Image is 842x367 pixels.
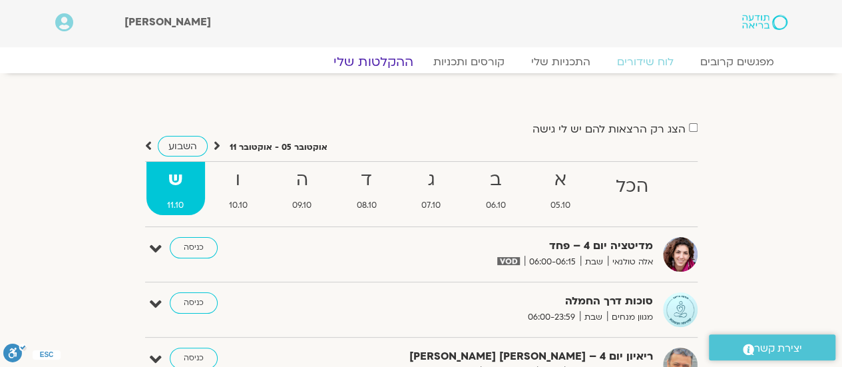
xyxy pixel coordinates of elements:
[401,162,463,215] a: ג07.10
[272,165,333,195] strong: ה
[272,162,333,215] a: ה09.10
[594,172,670,202] strong: הכל
[530,198,592,212] span: 05.10
[401,165,463,195] strong: ג
[170,292,218,314] a: כניסה
[530,162,592,215] a: א05.10
[327,292,653,310] strong: סוכות דרך החמלה
[208,162,269,215] a: ו10.10
[335,165,398,195] strong: ד
[709,334,835,360] a: יצירת קשר
[523,310,580,324] span: 06:00-23:59
[208,165,269,195] strong: ו
[687,55,787,69] a: מפגשים קרובים
[525,255,580,269] span: 06:00-06:15
[401,198,463,212] span: 07.10
[530,165,592,195] strong: א
[146,198,206,212] span: 11.10
[518,55,604,69] a: התכניות שלי
[465,198,527,212] span: 06.10
[170,237,218,258] a: כניסה
[124,15,211,29] span: [PERSON_NAME]
[497,257,519,265] img: vodicon
[317,54,429,70] a: ההקלטות שלי
[55,55,787,69] nav: Menu
[272,198,333,212] span: 09.10
[608,255,653,269] span: אלה טולנאי
[168,140,197,153] span: השבוע
[580,310,607,324] span: שבת
[465,165,527,195] strong: ב
[420,55,518,69] a: קורסים ותכניות
[158,136,208,157] a: השבוע
[607,310,653,324] span: מגוון מנחים
[208,198,269,212] span: 10.10
[604,55,687,69] a: לוח שידורים
[230,141,327,155] p: אוקטובר 05 - אוקטובר 11
[146,165,206,195] strong: ש
[335,162,398,215] a: ד08.10
[465,162,527,215] a: ב06.10
[580,255,608,269] span: שבת
[327,348,653,366] strong: ריאיון יום 4 – [PERSON_NAME] [PERSON_NAME]
[335,198,398,212] span: 08.10
[754,340,802,358] span: יצירת קשר
[532,123,686,135] label: הצג רק הרצאות להם יש לי גישה
[594,162,670,215] a: הכל
[146,162,206,215] a: ש11.10
[327,237,653,255] strong: מדיטציה יום 4 – פחד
